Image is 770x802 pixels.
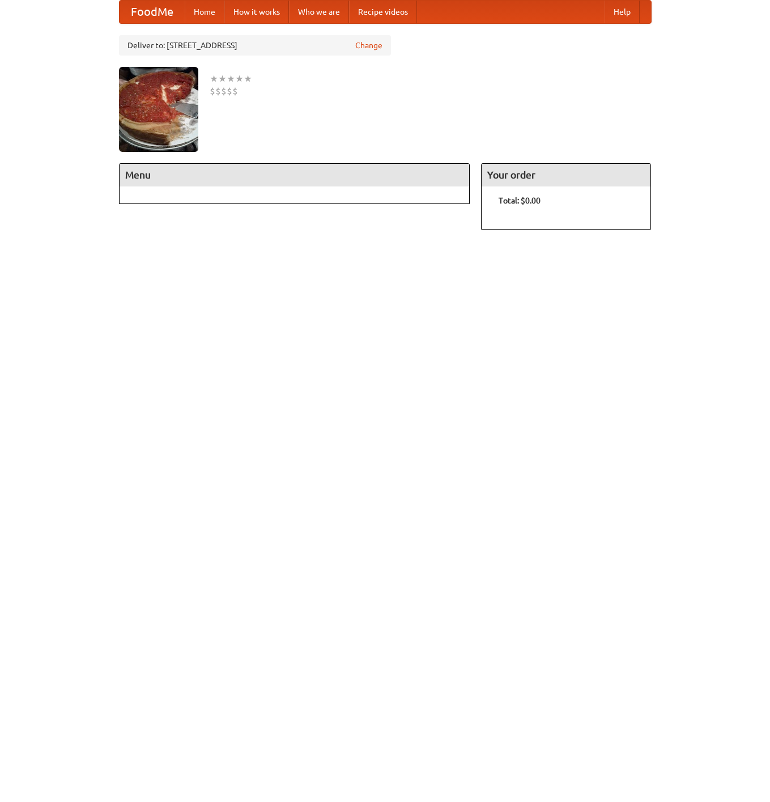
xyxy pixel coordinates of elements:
a: How it works [224,1,289,23]
b: Total: $0.00 [499,196,541,205]
li: ★ [210,73,218,85]
div: Deliver to: [STREET_ADDRESS] [119,35,391,56]
li: $ [221,85,227,97]
li: ★ [227,73,235,85]
a: Recipe videos [349,1,417,23]
h4: Menu [120,164,470,186]
li: ★ [235,73,244,85]
img: angular.jpg [119,67,198,152]
a: Who we are [289,1,349,23]
li: ★ [244,73,252,85]
li: ★ [218,73,227,85]
li: $ [232,85,238,97]
li: $ [215,85,221,97]
a: FoodMe [120,1,185,23]
h4: Your order [482,164,650,186]
a: Home [185,1,224,23]
a: Help [605,1,640,23]
li: $ [227,85,232,97]
li: $ [210,85,215,97]
a: Change [355,40,382,51]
